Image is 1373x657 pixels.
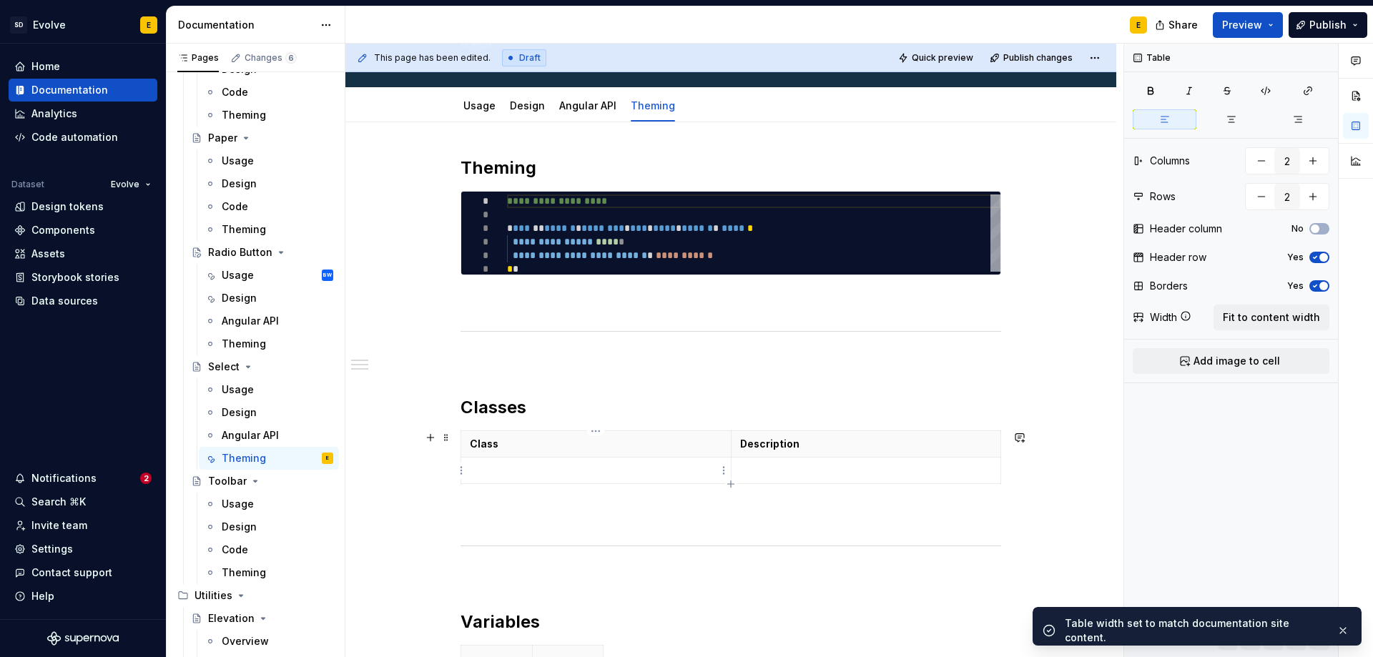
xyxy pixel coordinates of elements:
label: Yes [1287,252,1304,263]
div: Usage [458,90,501,120]
div: Header column [1150,222,1222,236]
a: Invite team [9,514,157,537]
span: Fit to content width [1223,310,1320,325]
div: Overview [222,634,269,648]
p: Description [740,437,993,451]
div: Design [222,405,257,420]
a: Usage [463,99,496,112]
div: Help [31,589,54,603]
div: Angular API [222,428,279,443]
span: Share [1168,18,1198,32]
a: Theming [199,104,339,127]
a: Paper [185,127,339,149]
div: Toolbar [208,474,247,488]
div: Theming [222,451,266,465]
div: Theming [625,90,681,120]
a: Theming [631,99,675,112]
svg: Supernova Logo [47,631,119,646]
div: Radio Button [208,245,272,260]
div: BW [323,268,332,282]
h2: Variables [461,611,1001,633]
a: Home [9,55,157,78]
a: Analytics [9,102,157,125]
a: Usage [199,493,339,515]
div: Theming [222,108,266,122]
div: Storybook stories [31,270,119,285]
div: Code automation [31,130,118,144]
a: Data sources [9,290,157,312]
div: Code [222,199,248,214]
span: Publish [1309,18,1347,32]
span: 6 [285,52,297,64]
div: Documentation [31,83,108,97]
p: Class [470,437,722,451]
div: Angular API [222,314,279,328]
div: Search ⌘K [31,495,86,509]
a: Settings [9,538,157,560]
div: Usage [222,382,254,397]
button: Fit to content width [1214,305,1329,330]
span: Preview [1222,18,1262,32]
div: Header row [1150,250,1206,265]
div: Elevation [208,611,255,626]
h2: Classes [461,396,1001,419]
a: Code [199,538,339,561]
a: Code automation [9,126,157,149]
button: Quick preview [894,48,980,68]
button: SDEvolveE [3,9,163,40]
button: Contact support [9,561,157,584]
a: Code [199,195,339,218]
div: E [1136,19,1141,31]
a: Angular API [559,99,616,112]
div: Utilities [172,584,339,607]
a: Radio Button [185,241,339,264]
div: Width [1150,310,1177,325]
a: Usage [199,149,339,172]
a: Design [510,99,545,112]
div: Invite team [31,518,87,533]
div: E [147,19,151,31]
div: Changes [245,52,297,64]
button: Publish changes [985,48,1079,68]
div: Assets [31,247,65,261]
div: Data sources [31,294,98,308]
div: SD [10,16,27,34]
div: Usage [222,154,254,168]
a: Theming [199,332,339,355]
div: Design [222,291,257,305]
div: Select [208,360,240,374]
div: Notifications [31,471,97,485]
a: Assets [9,242,157,265]
a: Select [185,355,339,378]
div: Design tokens [31,199,104,214]
span: Draft [519,52,541,64]
span: Add image to cell [1194,354,1280,368]
div: Columns [1150,154,1190,168]
a: UsageBW [199,264,339,287]
div: Utilities [195,588,232,603]
span: Publish changes [1003,52,1073,64]
div: Theming [222,337,266,351]
a: Design [199,172,339,195]
button: Publish [1289,12,1367,38]
button: Search ⌘K [9,490,157,513]
a: Elevation [185,607,339,630]
button: Add image to cell [1133,348,1329,374]
div: Usage [222,497,254,511]
button: Help [9,585,157,608]
button: Notifications2 [9,467,157,490]
div: Usage [222,268,254,282]
div: Theming [222,222,266,237]
div: Design [222,520,257,534]
a: Angular API [199,310,339,332]
a: Usage [199,378,339,401]
button: Preview [1213,12,1283,38]
span: Quick preview [912,52,973,64]
a: Theming [199,218,339,241]
label: No [1291,223,1304,234]
a: Components [9,219,157,242]
a: Design [199,287,339,310]
div: Dataset [11,179,44,190]
button: Share [1148,12,1207,38]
